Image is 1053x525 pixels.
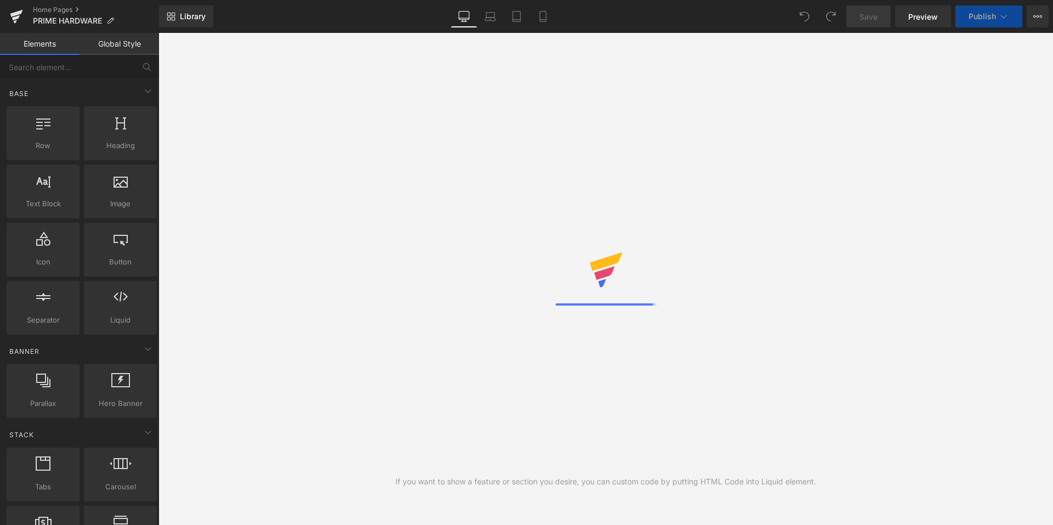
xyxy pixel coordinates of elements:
button: Redo [820,5,842,27]
span: Separator [10,314,76,326]
span: PRIME HARDWARE [33,16,102,25]
span: Save [859,11,877,22]
span: Liquid [87,314,154,326]
span: Parallax [10,398,76,409]
span: Hero Banner [87,398,154,409]
a: Global Style [80,33,159,55]
span: Stack [8,430,35,440]
a: Desktop [451,5,477,27]
span: Carousel [87,481,154,493]
span: Icon [10,256,76,268]
a: Laptop [477,5,503,27]
span: Text Block [10,198,76,210]
span: Banner [8,346,41,357]
span: Base [8,88,30,99]
span: Image [87,198,154,210]
span: Library [180,12,206,21]
span: Button [87,256,154,268]
a: Tablet [503,5,530,27]
a: New Library [159,5,213,27]
a: Mobile [530,5,556,27]
span: Publish [969,12,996,21]
span: Heading [87,140,154,151]
div: If you want to show a feature or section you desire, you can custom code by putting HTML Code int... [395,476,816,488]
span: Tabs [10,481,76,493]
a: Home Pages [33,5,159,14]
a: Preview [895,5,951,27]
button: More [1027,5,1049,27]
span: Row [10,140,76,151]
span: Preview [908,11,938,22]
button: Publish [955,5,1022,27]
button: Undo [794,5,816,27]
